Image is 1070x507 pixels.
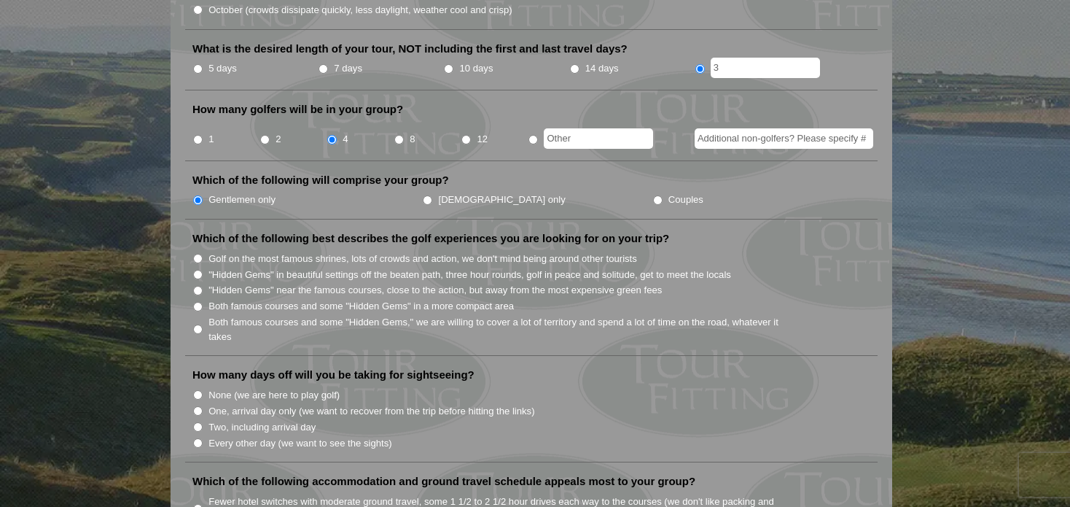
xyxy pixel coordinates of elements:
input: Additional non-golfers? Please specify # [695,128,873,149]
label: Both famous courses and some "Hidden Gems," we are willing to cover a lot of territory and spend ... [208,315,794,344]
label: "Hidden Gems" near the famous courses, close to the action, but away from the most expensive gree... [208,283,662,298]
label: October (crowds dissipate quickly, less daylight, weather cool and crisp) [208,3,512,18]
label: 8 [410,132,415,147]
label: Both famous courses and some "Hidden Gems" in a more compact area [208,299,514,314]
label: 14 days [585,61,619,76]
input: Other [711,58,820,78]
label: Golf on the most famous shrines, lots of crowds and action, we don't mind being around other tour... [208,252,637,266]
label: None (we are here to play golf) [208,388,340,403]
label: One, arrival day only (we want to recover from the trip before hitting the links) [208,404,534,419]
label: Which of the following best describes the golf experiences you are looking for on your trip? [192,231,669,246]
label: 7 days [334,61,362,76]
label: 12 [477,132,488,147]
label: Couples [668,193,703,207]
label: "Hidden Gems" in beautiful settings off the beaten path, three hour rounds, golf in peace and sol... [208,268,731,282]
label: 1 [208,132,214,147]
label: Gentlemen only [208,193,276,207]
label: Two, including arrival day [208,420,316,435]
label: 5 days [208,61,237,76]
input: Other [544,128,653,149]
label: 2 [276,132,281,147]
label: [DEMOGRAPHIC_DATA] only [439,193,566,207]
label: 10 days [460,61,493,76]
label: What is the desired length of your tour, NOT including the first and last travel days? [192,42,628,56]
label: Which of the following will comprise your group? [192,173,449,187]
label: Every other day (we want to see the sights) [208,436,391,451]
label: How many golfers will be in your group? [192,102,403,117]
label: 4 [343,132,348,147]
label: Which of the following accommodation and ground travel schedule appeals most to your group? [192,474,695,489]
label: How many days off will you be taking for sightseeing? [192,368,475,382]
